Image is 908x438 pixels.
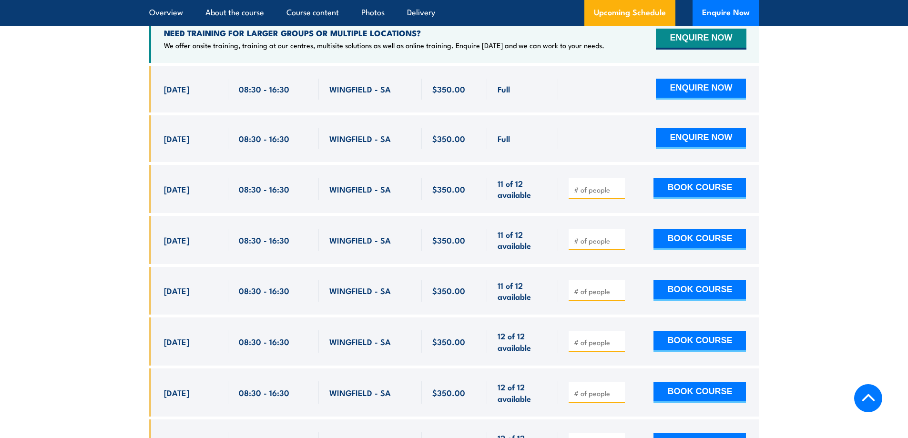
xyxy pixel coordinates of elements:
[498,229,548,251] span: 11 of 12 available
[498,178,548,200] span: 11 of 12 available
[498,330,548,353] span: 12 of 12 available
[574,286,622,296] input: # of people
[329,234,391,245] span: WINGFIELD - SA
[653,382,746,403] button: BOOK COURSE
[432,133,465,144] span: $350.00
[164,336,189,347] span: [DATE]
[574,388,622,398] input: # of people
[329,336,391,347] span: WINGFIELD - SA
[164,183,189,194] span: [DATE]
[656,79,746,100] button: ENQUIRE NOW
[239,336,289,347] span: 08:30 - 16:30
[653,280,746,301] button: BOOK COURSE
[329,133,391,144] span: WINGFIELD - SA
[239,285,289,296] span: 08:30 - 16:30
[574,185,622,194] input: # of people
[432,234,465,245] span: $350.00
[329,83,391,94] span: WINGFIELD - SA
[329,285,391,296] span: WINGFIELD - SA
[432,387,465,398] span: $350.00
[239,133,289,144] span: 08:30 - 16:30
[329,183,391,194] span: WINGFIELD - SA
[432,83,465,94] span: $350.00
[498,381,548,404] span: 12 of 12 available
[239,387,289,398] span: 08:30 - 16:30
[498,133,510,144] span: Full
[164,285,189,296] span: [DATE]
[498,83,510,94] span: Full
[653,178,746,199] button: BOOK COURSE
[656,29,746,50] button: ENQUIRE NOW
[164,41,604,50] p: We offer onsite training, training at our centres, multisite solutions as well as online training...
[239,183,289,194] span: 08:30 - 16:30
[239,83,289,94] span: 08:30 - 16:30
[432,183,465,194] span: $350.00
[164,83,189,94] span: [DATE]
[329,387,391,398] span: WINGFIELD - SA
[656,128,746,149] button: ENQUIRE NOW
[164,28,604,38] h4: NEED TRAINING FOR LARGER GROUPS OR MULTIPLE LOCATIONS?
[164,234,189,245] span: [DATE]
[239,234,289,245] span: 08:30 - 16:30
[653,331,746,352] button: BOOK COURSE
[164,387,189,398] span: [DATE]
[574,337,622,347] input: # of people
[653,229,746,250] button: BOOK COURSE
[432,285,465,296] span: $350.00
[164,133,189,144] span: [DATE]
[574,236,622,245] input: # of people
[432,336,465,347] span: $350.00
[498,280,548,302] span: 11 of 12 available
